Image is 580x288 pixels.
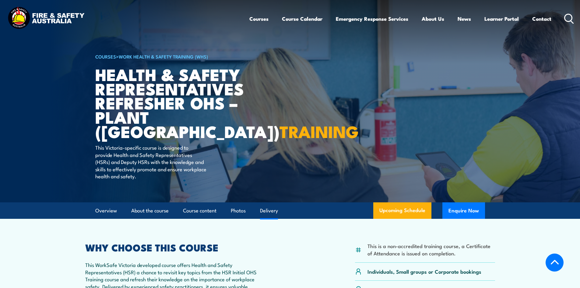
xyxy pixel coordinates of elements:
[367,242,495,257] li: This is a non-accredited training course, a Certificate of Attendance is issued on completion.
[95,67,246,138] h1: Health & Safety Representatives Refresher OHS – Plant ([GEOGRAPHIC_DATA])
[95,53,246,60] h6: >
[249,11,269,27] a: Courses
[532,11,551,27] a: Contact
[95,144,206,180] p: This Victoria-specific course is designed to provide Health and Safety Representatives (HSRs) and...
[131,203,169,219] a: About the course
[95,203,117,219] a: Overview
[119,53,208,60] a: Work Health & Safety Training (WHS)
[422,11,444,27] a: About Us
[231,203,246,219] a: Photos
[282,11,322,27] a: Course Calendar
[260,203,278,219] a: Delivery
[279,118,359,144] strong: TRAINING
[484,11,519,27] a: Learner Portal
[442,202,485,219] button: Enquire Now
[458,11,471,27] a: News
[183,203,216,219] a: Course content
[85,243,263,251] h2: WHY CHOOSE THIS COURSE
[367,268,481,275] p: Individuals, Small groups or Corporate bookings
[336,11,408,27] a: Emergency Response Services
[373,202,431,219] a: Upcoming Schedule
[95,53,116,60] a: COURSES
